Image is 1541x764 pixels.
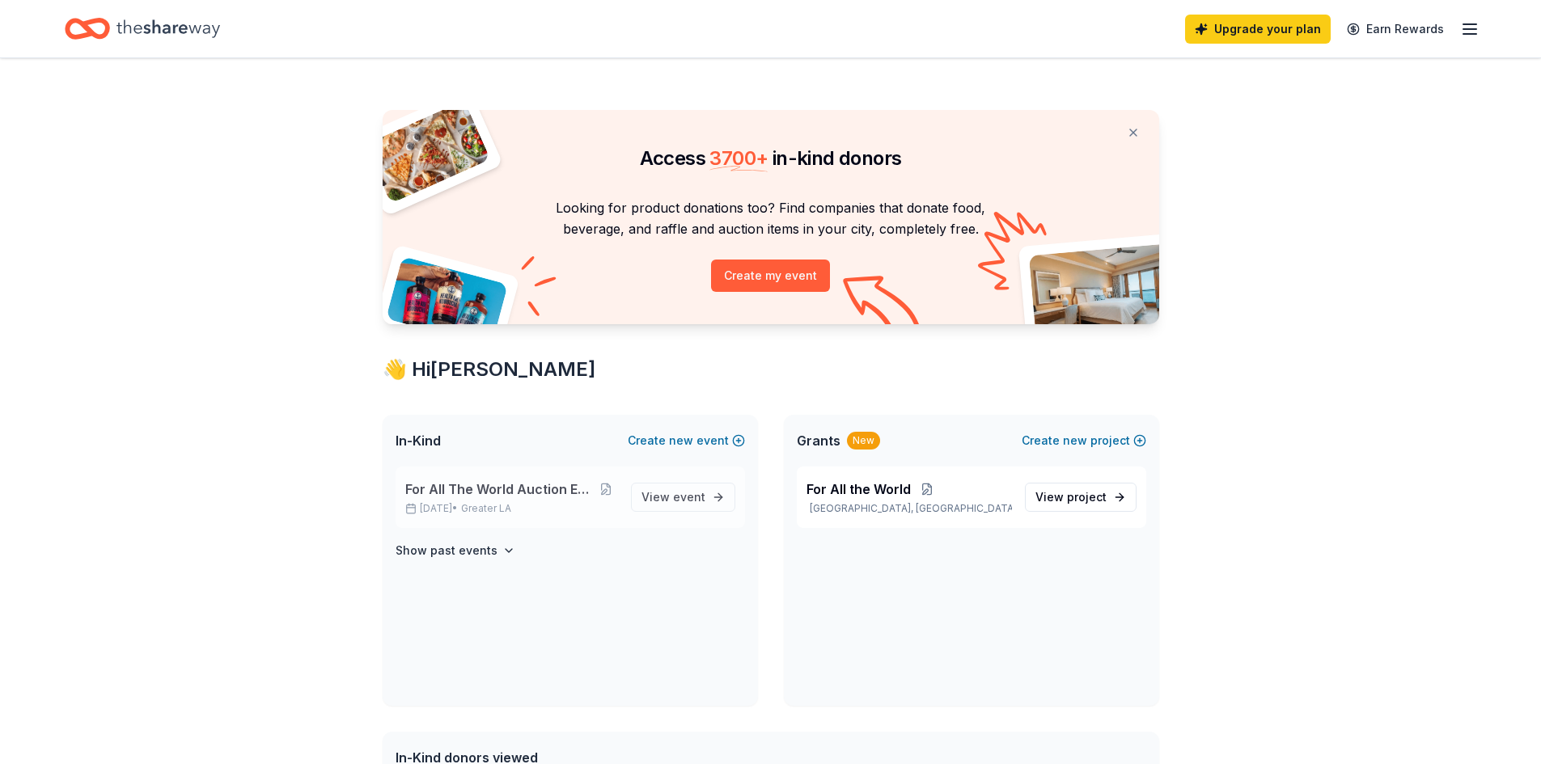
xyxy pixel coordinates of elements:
span: Grants [797,431,840,450]
a: Upgrade your plan [1185,15,1331,44]
span: new [1063,431,1087,450]
p: Looking for product donations too? Find companies that donate food, beverage, and raffle and auct... [402,197,1140,240]
button: Show past events [396,541,515,560]
img: Curvy arrow [843,276,924,336]
img: Pizza [364,100,490,204]
a: Earn Rewards [1337,15,1454,44]
a: Home [65,10,220,48]
span: Greater LA [461,502,511,515]
a: View project [1025,483,1137,512]
button: Createnewproject [1022,431,1146,450]
span: project [1067,490,1107,504]
div: New [847,432,880,450]
button: Create my event [711,260,830,292]
p: [GEOGRAPHIC_DATA], [GEOGRAPHIC_DATA] [806,502,1012,515]
span: 3700 + [709,146,768,170]
span: View [1035,488,1107,507]
span: For All the World [806,479,911,499]
a: View event [631,483,735,512]
button: Createnewevent [628,431,745,450]
span: Access in-kind donors [640,146,902,170]
span: new [669,431,693,450]
p: [DATE] • [405,502,618,515]
span: View [641,488,705,507]
span: event [673,490,705,504]
span: In-Kind [396,431,441,450]
h4: Show past events [396,541,497,560]
span: For All The World Auction Extravaganza [405,479,594,499]
div: 👋 Hi [PERSON_NAME] [383,357,1159,382]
